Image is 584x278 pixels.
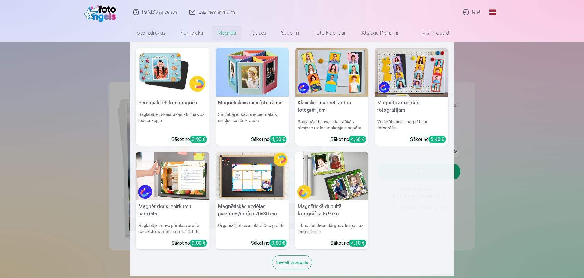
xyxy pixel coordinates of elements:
h6: Saglabājiet skaistākās atmiņas uz ledusskapja [136,109,210,133]
div: 4,90 € [270,136,287,143]
div: Sākot no [251,240,287,247]
a: Magnētiskais iepirkumu sarakstsMagnētiskais iepirkumu sarakstsSaglabājiet savu pārtikas preču sar... [136,152,210,250]
h6: Saglabājiet savus iecienītākos mirkļus košās krāsās [216,109,289,133]
div: Sākot no [171,240,207,247]
img: Personalizēti foto magnēti [136,48,210,97]
h5: Magnētiskais mini foto rāmis [216,97,289,109]
div: 9,80 € [190,240,207,247]
a: Magnētiskā dubultā fotogrāfija 6x9 cmMagnētiskā dubultā fotogrāfija 6x9 cmIzbaudiet divas dārgas ... [295,152,369,250]
a: Komplekti [173,24,210,42]
a: Magnēti [210,24,243,42]
a: Personalizēti foto magnētiPersonalizēti foto magnētiSaglabājiet skaistākās atmiņas uz ledusskapja... [136,48,210,146]
h5: Klasiskie magnēti ar trīs fotogrāfijām [295,97,369,116]
img: Magnēts ar četrām fotogrāfijām [375,48,448,97]
h5: Personalizēti foto magnēti [136,97,210,109]
h6: Vertikāls vinila magnēts ar fotogrāfiju [375,116,448,133]
img: Klasiskie magnēti ar trīs fotogrāfijām [295,48,369,97]
a: Magnētiskais mini foto rāmisMagnētiskais mini foto rāmisSaglabājiet savus iecienītākos mirkļus ko... [216,48,289,146]
a: Magnēts ar četrām fotogrāfijāmMagnēts ar četrām fotogrāfijāmVertikāls vinila magnēts ar fotogrāfi... [375,48,448,146]
div: Sākot no [331,240,366,247]
h6: Izbaudiet divas dārgas atmiņas uz ledusskapja [295,220,369,237]
a: Suvenīri [274,24,306,42]
div: See all products [272,255,312,269]
a: Visi produkti [405,24,458,42]
a: Foto kalendāri [306,24,354,42]
h5: Magnētiskās nedēļas piezīmes/grafiki 20x30 cm [216,200,289,220]
a: Foto izdrukas [127,24,173,42]
img: Magnētiskais mini foto rāmis [216,48,289,97]
a: Krūzes [243,24,274,42]
img: Magnētiskā dubultā fotogrāfija 6x9 cm [295,152,369,201]
div: Sākot no [410,136,446,143]
a: Atslēgu piekariņi [354,24,405,42]
a: Klasiskie magnēti ar trīs fotogrāfijāmKlasiskie magnēti ar trīs fotogrāfijāmSaglabājiet savas ska... [295,48,369,146]
img: Magnētiskais iepirkumu saraksts [136,152,210,201]
a: Magnētiskās nedēļas piezīmes/grafiki 20x30 cmMagnētiskās nedēļas piezīmes/grafiki 20x30 cmOrganiz... [216,152,289,250]
div: Sākot no [251,136,287,143]
div: Sākot no [171,136,207,143]
div: 4,10 € [349,240,366,247]
h6: Saglabājiet savu pārtikas preču sarakstu parocīgu un sakārtotu [136,220,210,237]
h5: Magnētiskais iepirkumu saraksts [136,200,210,220]
div: 4,60 € [349,136,366,143]
img: Magnētiskās nedēļas piezīmes/grafiki 20x30 cm [216,152,289,201]
h6: Saglabājiet savas skaistākās atmiņas uz ledusskapja magnēta [295,116,369,133]
h5: Magnētiskā dubultā fotogrāfija 6x9 cm [295,200,369,220]
div: 5,40 € [429,136,446,143]
a: See all products [272,259,312,265]
div: 3,90 € [190,136,207,143]
h6: Organizējiet savu aktivitāšu grafiku [216,220,289,237]
h5: Magnēts ar četrām fotogrāfijām [375,97,448,116]
div: Sākot no [331,136,366,143]
img: /fa1 [84,2,119,22]
div: 9,80 € [270,240,287,247]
